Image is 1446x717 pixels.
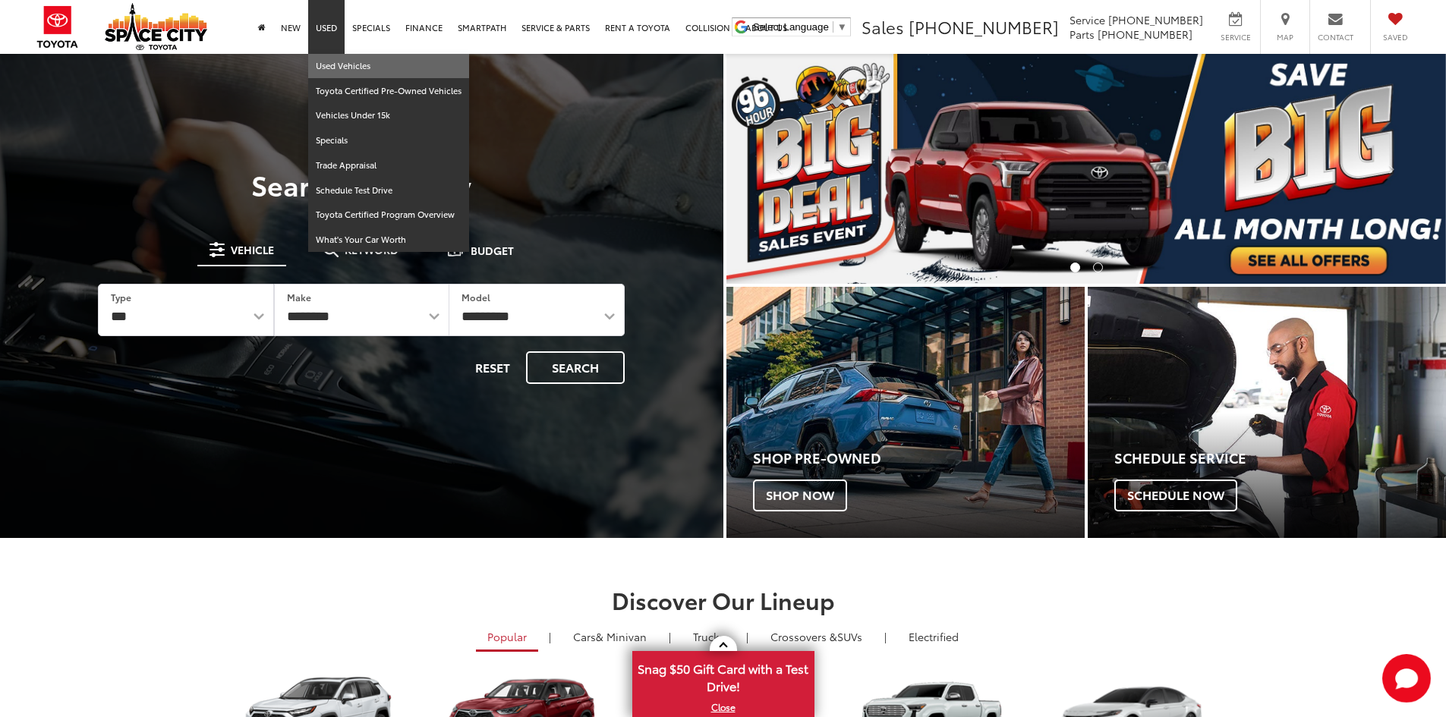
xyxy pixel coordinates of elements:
button: Click to view previous picture. [726,84,834,253]
span: ▼ [837,21,847,33]
a: SUVs [759,624,874,649]
a: Popular [476,624,538,652]
a: Vehicles Under 15k [308,103,469,128]
span: Service [1218,32,1252,42]
a: Toyota Certified Program Overview [308,203,469,228]
span: Snag $50 Gift Card with a Test Drive! [634,653,813,699]
span: Contact [1318,32,1353,42]
span: [PHONE_NUMBER] [1108,12,1203,27]
label: Type [111,291,131,303]
span: Vehicle [231,244,274,255]
span: ​ [833,21,833,33]
a: What's Your Car Worth [308,228,469,252]
a: Schedule Test Drive [308,178,469,203]
button: Reset [462,351,523,384]
li: Go to slide number 2. [1093,263,1103,272]
li: Go to slide number 1. [1070,263,1080,272]
span: Schedule Now [1114,480,1237,511]
span: Shop Now [753,480,847,511]
h4: Shop Pre-Owned [753,451,1085,466]
li: | [545,629,555,644]
h3: Search Inventory [64,169,660,200]
span: Parts [1070,27,1095,42]
span: Crossovers & [770,629,837,644]
li: | [742,629,752,644]
img: Space City Toyota [105,3,207,50]
span: Map [1268,32,1302,42]
span: Budget [471,245,514,256]
svg: Start Chat [1382,654,1431,703]
a: Schedule Service Schedule Now [1088,287,1446,538]
span: & Minivan [596,629,647,644]
a: Trucks [682,624,736,649]
span: Sales [862,14,904,39]
span: Keyword [345,244,399,255]
span: Service [1070,12,1105,27]
li: | [665,629,675,644]
a: Specials [308,128,469,153]
a: Shop Pre-Owned Shop Now [726,287,1085,538]
h4: Schedule Service [1114,451,1446,466]
a: Electrified [897,624,970,649]
a: Trade Appraisal [308,153,469,178]
span: Saved [1378,32,1412,42]
button: Click to view next picture. [1338,84,1446,253]
span: [PHONE_NUMBER] [909,14,1059,39]
h2: Discover Our Lineup [188,587,1259,612]
a: Cars [562,624,658,649]
li: | [881,629,890,644]
label: Model [462,291,490,303]
a: Toyota Certified Pre-Owned Vehicles [308,79,469,104]
div: Toyota [726,287,1085,538]
a: Select Language​ [753,21,847,33]
a: Used Vehicles [308,54,469,79]
span: Select Language [753,21,829,33]
div: Toyota [1088,287,1446,538]
button: Search [526,351,625,384]
span: [PHONE_NUMBER] [1098,27,1192,42]
label: Make [287,291,311,303]
button: Toggle Chat Window [1382,654,1431,703]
